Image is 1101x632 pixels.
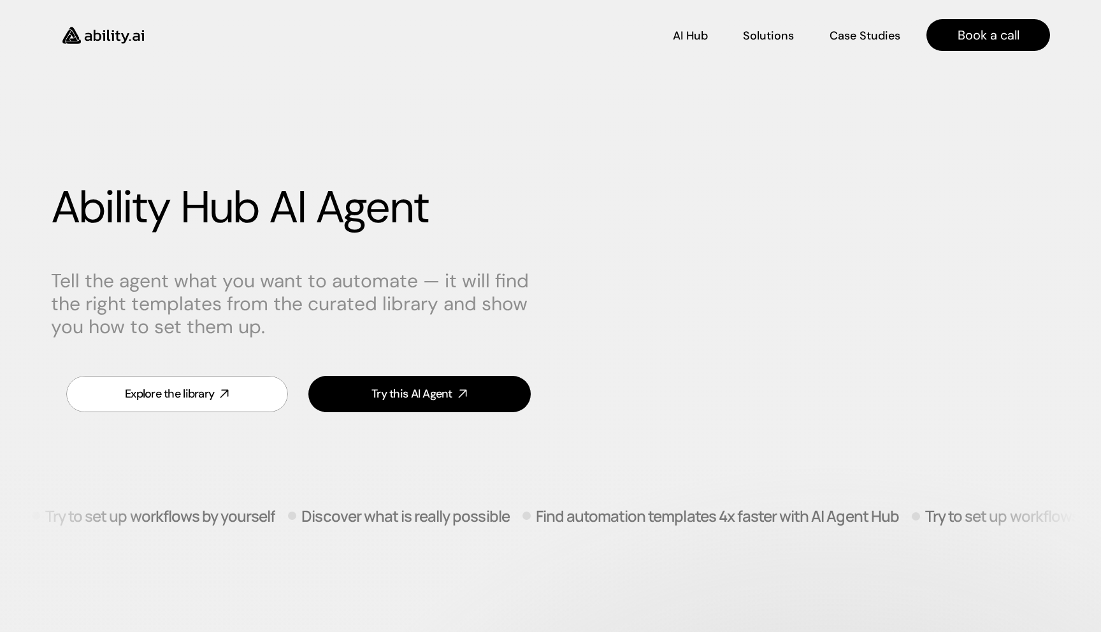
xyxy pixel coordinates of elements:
[83,120,228,133] h3: Free-to-use in our Slack community
[371,386,452,402] div: Try this AI Agent
[673,28,708,44] p: AI Hub
[926,19,1050,51] a: Book a call
[830,28,900,44] p: Case Studies
[51,269,535,338] p: Tell the agent what you want to automate — it will find the right templates from the curated libr...
[51,181,1050,234] h1: Ability Hub AI Agent
[743,24,794,47] a: Solutions
[125,386,214,402] div: Explore the library
[301,508,509,523] p: Discover what is really possible
[45,508,275,523] p: Try to set up workflows by yourself
[743,28,794,44] p: Solutions
[162,19,1050,51] nav: Main navigation
[958,26,1019,44] p: Book a call
[536,508,899,523] p: Find automation templates 4x faster with AI Agent Hub
[308,376,530,412] a: Try this AI Agent
[66,376,288,412] a: Explore the library
[829,24,901,47] a: Case Studies
[673,24,708,47] a: AI Hub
